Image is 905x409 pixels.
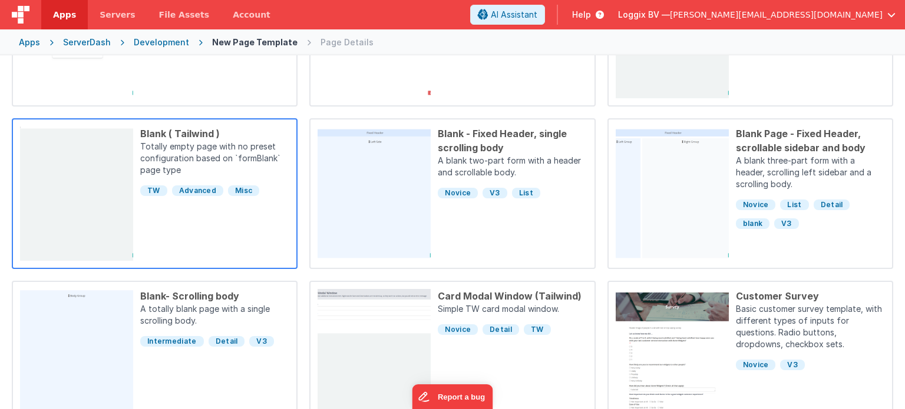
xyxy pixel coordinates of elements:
[100,9,135,21] span: Servers
[512,188,540,198] span: List
[736,289,885,303] div: Customer Survey
[140,336,204,347] span: Intermediate
[321,36,374,48] div: Page Details
[736,127,885,155] div: Blank Page - Fixed Header, scrollable sidebar and body
[736,199,776,210] span: Novice
[228,185,259,196] span: Misc
[19,36,40,48] div: Apps
[438,127,587,155] div: Blank - Fixed Header, single scrolling body
[438,188,478,198] span: Novice
[438,303,587,317] p: Simple TW card modal window.
[140,185,167,196] span: TW
[491,9,537,21] span: AI Assistant
[140,127,289,141] div: Blank ( Tailwind )
[438,289,587,303] div: Card Modal Window (Tailwind)
[53,9,76,21] span: Apps
[134,36,189,48] div: Development
[670,9,883,21] span: [PERSON_NAME][EMAIL_ADDRESS][DOMAIN_NAME]
[63,36,111,48] div: ServerDash
[140,141,289,178] p: Totally empty page with no preset configuration based on `formBlank` page type
[483,188,507,198] span: V3
[140,303,289,329] p: A totally blank page with a single scrolling body.
[209,336,245,347] span: Detail
[780,199,808,210] span: List
[212,36,298,48] div: New Page Template
[736,303,885,353] p: Basic customer survey template, with different types of inputs for questions. Radio buttons, drop...
[470,5,545,25] button: AI Assistant
[438,155,587,181] p: A blank two-part form with a header and scrollable body.
[736,155,885,192] p: A blank three-part form with a header, scrolling left sidebar and a scrolling body.
[736,360,776,370] span: Novice
[412,384,493,409] iframe: Marker.io feedback button
[159,9,210,21] span: File Assets
[140,289,289,303] div: Blank- Scrolling body
[572,9,591,21] span: Help
[249,336,274,347] span: V3
[814,199,850,210] span: Detail
[172,185,223,196] span: Advanced
[618,9,896,21] button: Loggix BV — [PERSON_NAME][EMAIL_ADDRESS][DOMAIN_NAME]
[438,324,478,335] span: Novice
[483,324,519,335] span: Detail
[524,324,551,335] span: TW
[780,360,805,370] span: V3
[618,9,670,21] span: Loggix BV —
[736,218,770,229] span: blank
[774,218,799,229] span: V3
